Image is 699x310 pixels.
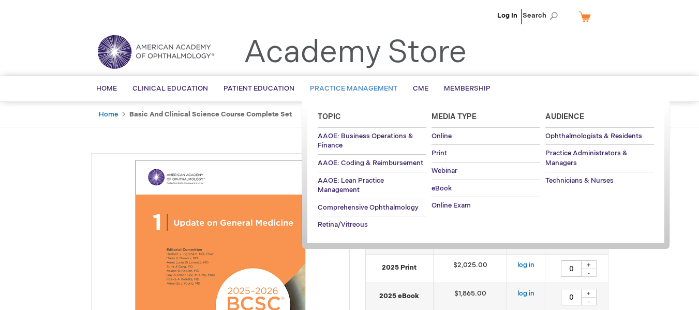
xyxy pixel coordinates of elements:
[444,84,490,93] span: Membership
[413,84,428,93] span: CME
[581,297,597,305] div: -
[432,201,471,210] span: Online Exam
[132,84,208,93] span: Clinical Education
[318,176,384,195] span: AAOE: Lean Practice Management
[432,184,452,193] span: eBook
[581,269,597,277] div: -
[432,149,447,157] span: Print
[433,255,507,283] td: $2,025.00
[545,176,614,185] span: Technicians & Nurses
[517,289,534,298] a: log in
[371,263,428,273] strong: 2025 Print
[545,132,642,140] span: Ophthalmologists & Residents
[318,220,368,229] span: Retina/Vitreous
[497,11,517,20] a: Log In
[581,289,597,298] div: +
[129,110,292,119] strong: Basic and Clinical Science Course Complete Set
[561,260,582,277] input: Qty
[99,110,118,119] a: Home
[96,84,117,93] span: Home
[318,203,419,212] span: Comprehensive Ophthalmology
[318,132,413,150] span: AAOE: Business Operations & Finance
[561,289,582,305] input: Qty
[244,34,467,71] a: Academy Store
[432,112,477,121] span: Media Type
[545,112,584,121] span: Audience
[545,149,628,167] span: Practice Administrators & Managers
[318,159,423,167] span: AAOE: Coding & Reimbursement
[224,84,294,93] span: Patient Education
[371,291,428,301] strong: 2025 eBook
[523,5,562,26] span: Search
[432,132,452,140] span: Online
[517,261,534,269] a: log in
[310,84,397,93] span: Practice Management
[432,167,457,175] span: Webinar
[318,112,341,121] span: Topic
[581,260,597,269] div: +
